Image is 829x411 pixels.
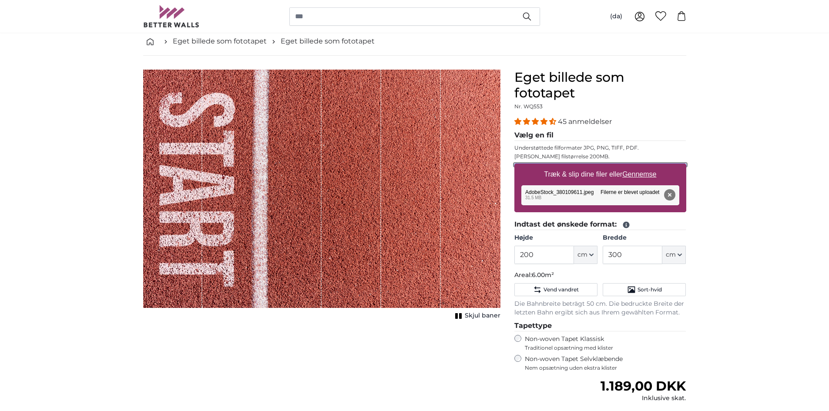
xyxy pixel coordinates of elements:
[514,300,686,317] p: Die Bahnbreite beträgt 50 cm. Die bedruckte Breite der letzten Bahn ergibt sich aus Ihrem gewählt...
[143,70,500,322] div: 1 of 1
[143,5,200,27] img: Betterwalls
[603,9,629,24] button: (da)
[558,117,612,126] span: 45 anmeldelser
[662,246,686,264] button: cm
[525,344,686,351] span: Traditionel opsætning med klister
[514,271,686,280] p: Areal:
[577,251,587,259] span: cm
[544,286,579,293] span: Vend vandret
[514,144,686,151] p: Understøttede filformater JPG, PNG, TIFF, PDF.
[603,234,686,242] label: Bredde
[540,166,660,183] label: Træk & slip dine filer eller
[514,117,558,126] span: 4.36 stars
[622,170,656,178] u: Gennemse
[514,321,686,331] legend: Tapettype
[666,251,676,259] span: cm
[514,283,597,296] button: Vend vandret
[143,27,686,56] nav: breadcrumbs
[281,36,375,47] a: Eget billede som fototapet
[514,219,686,230] legend: Indtast det ønskede format:
[601,378,686,394] span: 1.189,00 DKK
[453,310,500,322] button: Skjul baner
[638,286,662,293] span: Sort-hvid
[574,246,597,264] button: cm
[514,70,686,101] h1: Eget billede som fototapet
[601,394,686,403] div: Inklusive skat.
[173,36,267,47] a: Eget billede som fototapet
[514,234,597,242] label: Højde
[514,130,686,141] legend: Vælg en fil
[465,311,500,320] span: Skjul baner
[525,355,686,371] label: Non-woven Tapet Selvklæbende
[525,335,686,351] label: Non-woven Tapet Klassisk
[514,153,686,160] p: [PERSON_NAME] filstørrelse 200MB.
[514,103,543,110] span: Nr. WQ553
[603,283,686,296] button: Sort-hvid
[525,364,686,371] span: Nem opsætning uden ekstra klister
[532,271,554,279] span: 6.00m²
